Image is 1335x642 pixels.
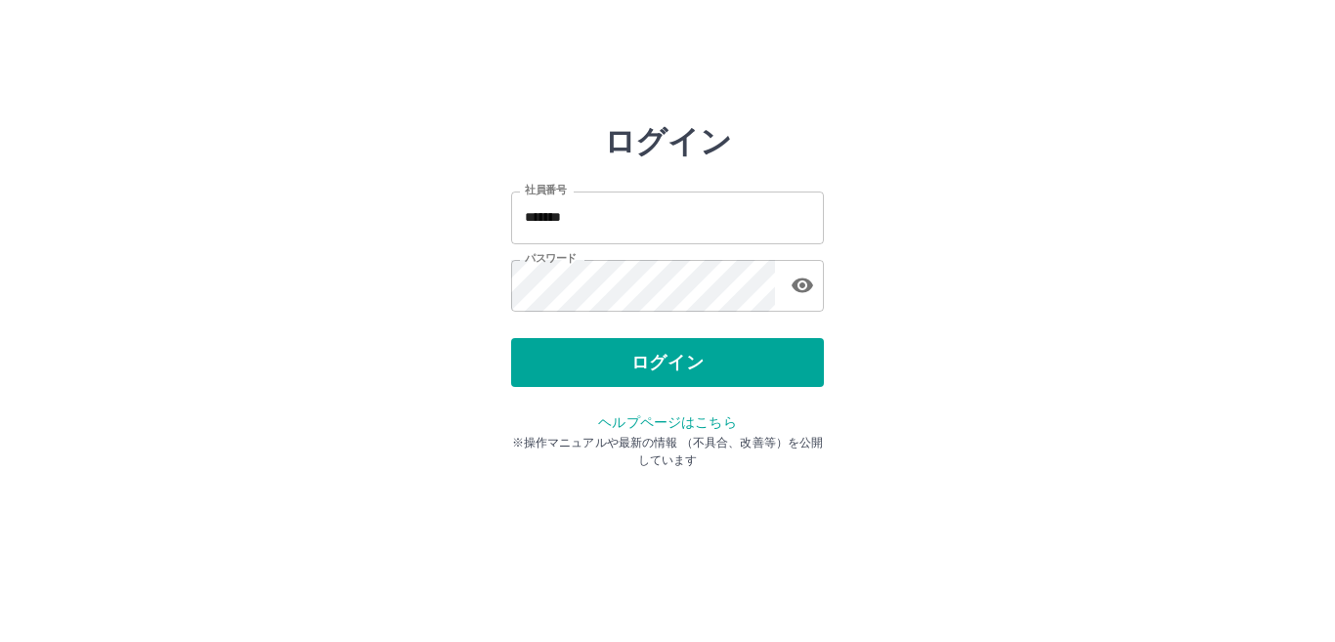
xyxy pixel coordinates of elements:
[511,338,824,387] button: ログイン
[511,434,824,469] p: ※操作マニュアルや最新の情報 （不具合、改善等）を公開しています
[525,251,577,266] label: パスワード
[525,183,566,197] label: 社員番号
[598,414,736,430] a: ヘルプページはこちら
[604,123,732,160] h2: ログイン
